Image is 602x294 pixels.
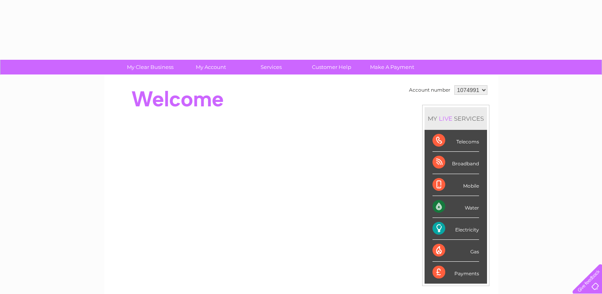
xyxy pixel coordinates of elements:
[425,107,487,130] div: MY SERVICES
[437,115,454,122] div: LIVE
[433,152,479,174] div: Broadband
[433,196,479,218] div: Water
[299,60,364,74] a: Customer Help
[117,60,183,74] a: My Clear Business
[407,83,452,97] td: Account number
[433,240,479,262] div: Gas
[433,174,479,196] div: Mobile
[359,60,425,74] a: Make A Payment
[178,60,244,74] a: My Account
[433,218,479,240] div: Electricity
[433,262,479,283] div: Payments
[238,60,304,74] a: Services
[433,130,479,152] div: Telecoms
